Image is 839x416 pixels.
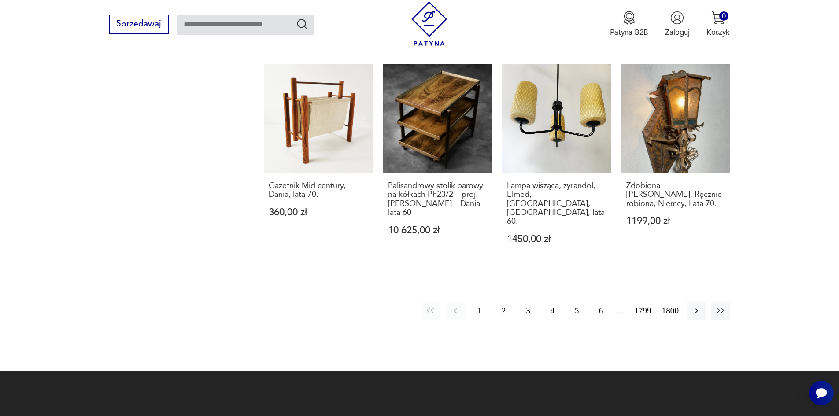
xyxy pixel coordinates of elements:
a: Palisandrowy stolik barowy na kółkach Ph23/2 – proj. Poul Hundevad – Dania – lata 60Palisandrowy ... [383,64,492,265]
h3: Palisandrowy stolik barowy na kółkach Ph23/2 – proj. [PERSON_NAME] – Dania – lata 60 [388,181,487,217]
button: Zaloguj [665,11,690,37]
button: 1 [470,302,489,320]
img: Ikona koszyka [711,11,725,25]
a: Lampa wisząca, żyrandol, Elmed, Zabrze, Polska, lata 60.Lampa wisząca, żyrandol, Elmed, [GEOGRAPH... [502,64,611,265]
button: 5 [567,302,586,320]
iframe: Smartsupp widget button [809,381,834,405]
a: Sprzedawaj [109,21,169,28]
a: Gazetnik Mid century, Dania, lata 70.Gazetnik Mid century, Dania, lata 70.360,00 zł [264,64,373,265]
button: Sprzedawaj [109,15,169,34]
p: Patyna B2B [610,27,648,37]
p: 360,00 zł [269,208,368,217]
p: Koszyk [706,27,730,37]
p: Zaloguj [665,27,690,37]
button: 1800 [659,302,681,320]
p: 10 625,00 zł [388,226,487,235]
a: Zdobiona Miedziana Latarnia, Ręcznie robiona, Niemcy, Lata 70.Zdobiona [PERSON_NAME], Ręcznie rob... [621,64,730,265]
button: 3 [518,302,537,320]
h3: Zdobiona [PERSON_NAME], Ręcznie robiona, Niemcy, Lata 70. [626,181,725,208]
button: 6 [591,302,610,320]
img: Ikona medalu [622,11,636,25]
h3: Lampa wisząca, żyrandol, Elmed, [GEOGRAPHIC_DATA], [GEOGRAPHIC_DATA], lata 60. [507,181,606,226]
button: 2 [494,302,513,320]
button: 4 [543,302,562,320]
button: 0Koszyk [706,11,730,37]
button: Szukaj [296,18,309,30]
a: Ikona medaluPatyna B2B [610,11,648,37]
p: 1199,00 zł [626,217,725,226]
div: 0 [719,11,728,21]
button: Patyna B2B [610,11,648,37]
img: Patyna - sklep z meblami i dekoracjami vintage [407,1,451,46]
h3: Gazetnik Mid century, Dania, lata 70. [269,181,368,199]
img: Ikonka użytkownika [670,11,684,25]
p: 1450,00 zł [507,235,606,244]
button: 1799 [632,302,654,320]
